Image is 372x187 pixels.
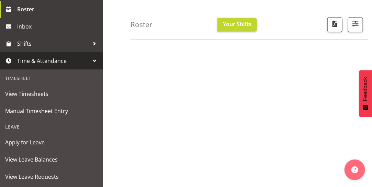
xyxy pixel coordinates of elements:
button: Filter Shifts [348,17,363,32]
span: View Leave Requests [5,172,98,182]
span: Roster [17,4,100,14]
button: Feedback - Show survey [359,70,372,117]
span: Feedback [362,77,369,101]
a: View Leave Balances [2,151,101,168]
span: Manual Timesheet Entry [5,106,98,116]
div: Timesheet [2,71,101,85]
span: Your Shifts [223,20,251,28]
span: Time & Attendance [17,56,89,66]
button: Download a PDF of the roster according to the set date range. [327,17,342,32]
img: help-xxl-2.png [351,166,358,173]
span: View Timesheets [5,89,98,99]
span: View Leave Balances [5,154,98,165]
a: View Leave Requests [2,168,101,185]
button: Your Shifts [217,18,257,32]
span: Shifts [17,38,89,49]
span: Inbox [17,21,100,32]
a: Apply for Leave [2,134,101,151]
div: Leave [2,120,101,134]
h4: Roster [131,21,153,29]
a: View Timesheets [2,85,101,102]
span: Apply for Leave [5,137,98,147]
a: Manual Timesheet Entry [2,102,101,120]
